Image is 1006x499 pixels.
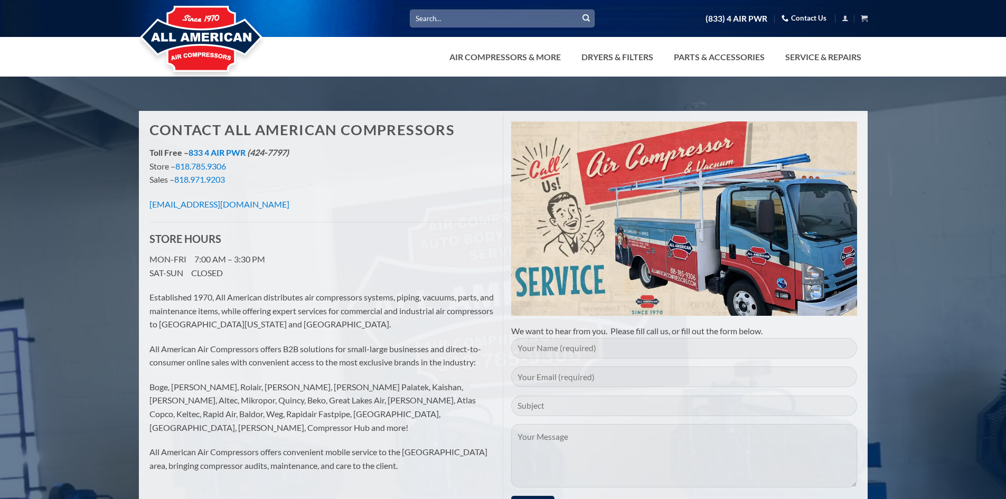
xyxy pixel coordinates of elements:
input: Your Email (required) [511,366,857,387]
a: 818.971.9203 [174,174,225,184]
a: [EMAIL_ADDRESS][DOMAIN_NAME] [149,199,289,209]
h1: Contact All American Compressors [149,121,495,139]
p: We want to hear from you. Please fill call us, or fill out the form below. [511,324,857,338]
a: Login [842,12,849,25]
a: Parts & Accessories [667,46,771,68]
input: Subject [511,396,857,416]
em: (424-7797) [247,147,289,157]
input: Search… [410,10,595,27]
a: (833) 4 AIR PWR [706,10,767,28]
p: MON-FRI 7:00 AM – 3:30 PM SAT-SUN CLOSED [149,252,495,279]
p: All American Air Compressors offers convenient mobile service to the [GEOGRAPHIC_DATA] area, brin... [149,445,495,472]
a: 833 4 AIR PWR [189,147,246,157]
p: Boge, [PERSON_NAME], Rolair, [PERSON_NAME], [PERSON_NAME] Palatek, Kaishan, [PERSON_NAME], Altec,... [149,380,495,434]
a: Dryers & Filters [575,46,660,68]
p: All American Air Compressors offers B2B solutions for small-large businesses and direct-to-consum... [149,342,495,369]
a: View cart [861,12,868,25]
a: Contact Us [782,10,826,26]
a: 818.785.9306 [175,161,226,171]
input: Your Name (required) [511,338,857,359]
button: Submit [578,11,594,26]
a: Service & Repairs [779,46,868,68]
strong: STORE HOURS [149,232,221,245]
img: Air Compressor Service [511,121,857,316]
a: Air Compressors & More [443,46,567,68]
strong: Toll Free – [149,147,289,157]
p: Store – Sales – [149,146,495,186]
p: Established 1970, All American distributes air compressors systems, piping, vacuums, parts, and m... [149,290,495,331]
